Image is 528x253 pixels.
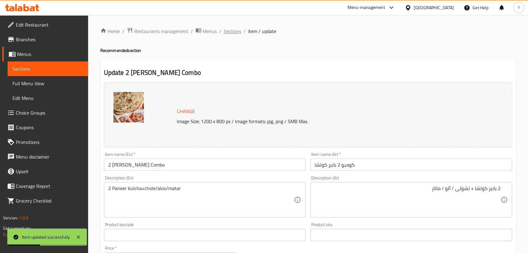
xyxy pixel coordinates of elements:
li: / [122,28,124,35]
span: Grocery Checklist [16,197,83,204]
span: Menu disclaimer [16,153,83,160]
p: Image Size: 1200 x 800 px / Image formats: jpg, png / 5MB Max. [174,118,466,125]
div: Menu-management [348,4,385,11]
a: Edit Restaurant [2,17,88,32]
span: Promotions [16,138,83,146]
a: Promotions [2,135,88,149]
span: Upsell [16,168,83,175]
span: Sections [12,65,83,72]
span: Full Menu View [12,80,83,87]
div: Item updated successfully [22,234,70,240]
a: Menus [195,27,217,35]
a: Edit Menu [8,91,88,105]
a: Home [100,28,120,35]
span: Y [518,4,520,11]
span: Restaurants management [134,28,188,35]
input: Please enter product barcode [104,229,306,241]
span: Branches [16,36,83,43]
a: Restaurants management [127,27,188,35]
span: Edit Restaurant [16,21,83,28]
a: Choice Groups [2,105,88,120]
li: / [191,28,193,35]
nav: breadcrumb [100,27,516,35]
a: Coupons [2,120,88,135]
li: / [219,28,221,35]
a: Support.OpsPlatform [3,230,42,238]
a: Coverage Report [2,179,88,193]
img: 2_Paneer_Kulcha_Combo638933802902274111.jpg [113,92,144,123]
a: Grocery Checklist [2,193,88,208]
li: / [244,28,246,35]
a: Menus [2,47,88,61]
span: 1.0.0 [19,214,28,222]
a: Menu disclaimer [2,149,88,164]
div: [GEOGRAPHIC_DATA] [414,4,454,11]
textarea: 2 بانير كولشا + تشولى / ألو / ماتار [315,185,501,215]
input: Please enter product sku [310,229,512,241]
span: Choice Groups [16,109,83,116]
span: Edit Menu [12,94,83,102]
span: item / update [248,28,276,35]
button: Change [174,105,198,118]
span: Coverage Report [16,182,83,190]
a: Sections [224,28,241,35]
textarea: 2 Paneer kulcha+chole/aloo/matar [108,185,294,215]
span: Change [177,107,195,116]
span: Coupons [16,124,83,131]
span: Menus [203,28,217,35]
span: Menus [17,50,83,58]
a: Upsell [2,164,88,179]
span: Version: [3,214,18,222]
input: Enter name Ar [310,159,512,171]
span: Get support on: [3,224,31,232]
a: Branches [2,32,88,47]
h2: Update 2 [PERSON_NAME] Combo [104,68,512,77]
input: Enter name En [104,159,306,171]
a: Full Menu View [8,76,88,91]
a: Sections [8,61,88,76]
h4: Recommended section [100,47,516,53]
